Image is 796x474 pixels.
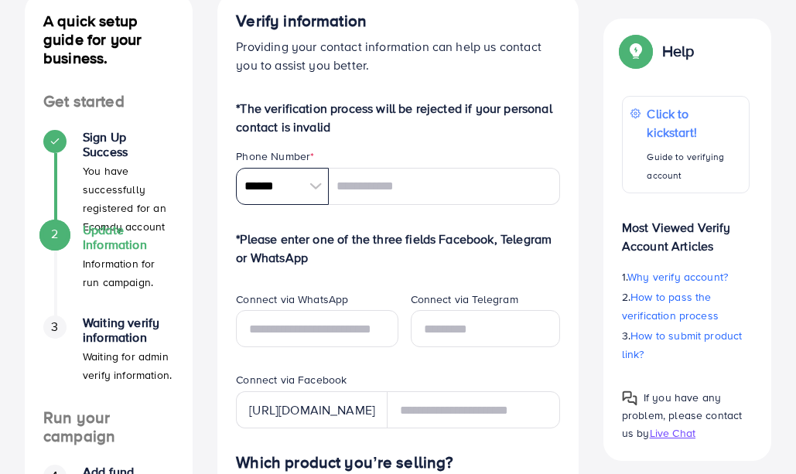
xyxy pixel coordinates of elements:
h4: Which product you’re selling? [236,453,560,472]
span: If you have any problem, please contact us by [622,390,743,441]
label: Connect via Facebook [236,372,347,387]
p: Waiting for admin verify information. [83,347,174,384]
p: You have successfully registered for an Ecomdy account [83,162,174,236]
p: *Please enter one of the three fields Facebook, Telegram or WhatsApp [236,230,560,267]
p: 2. [622,288,750,325]
h4: Get started [25,92,193,111]
h4: A quick setup guide for your business. [25,12,193,67]
p: Information for run campaign. [83,254,174,292]
span: 3 [51,318,58,336]
iframe: Chat [730,404,784,462]
div: [URL][DOMAIN_NAME] [236,391,388,428]
li: Waiting verify information [25,315,193,408]
span: How to submit product link? [622,328,743,362]
p: *The verification process will be rejected if your personal contact is invalid [236,99,560,136]
span: How to pass the verification process [622,289,719,323]
li: Update Information [25,223,193,315]
label: Connect via Telegram [411,292,518,307]
p: Guide to verifying account [647,148,741,185]
h4: Update Information [83,223,174,252]
h4: Run your campaign [25,408,193,446]
p: 3. [622,326,750,363]
span: Live Chat [650,425,695,441]
p: Click to kickstart! [647,104,741,142]
h4: Verify information [236,12,560,31]
p: Help [662,42,695,60]
img: Popup guide [622,390,637,406]
img: Popup guide [622,37,650,65]
h4: Waiting verify information [83,315,174,345]
span: Why verify account? [627,269,728,285]
p: Most Viewed Verify Account Articles [622,206,750,255]
h4: Sign Up Success [83,130,174,159]
label: Phone Number [236,148,314,164]
li: Sign Up Success [25,130,193,223]
label: Connect via WhatsApp [236,292,348,307]
span: 2 [51,225,58,243]
p: Providing your contact information can help us contact you to assist you better. [236,37,560,74]
p: 1. [622,268,750,286]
